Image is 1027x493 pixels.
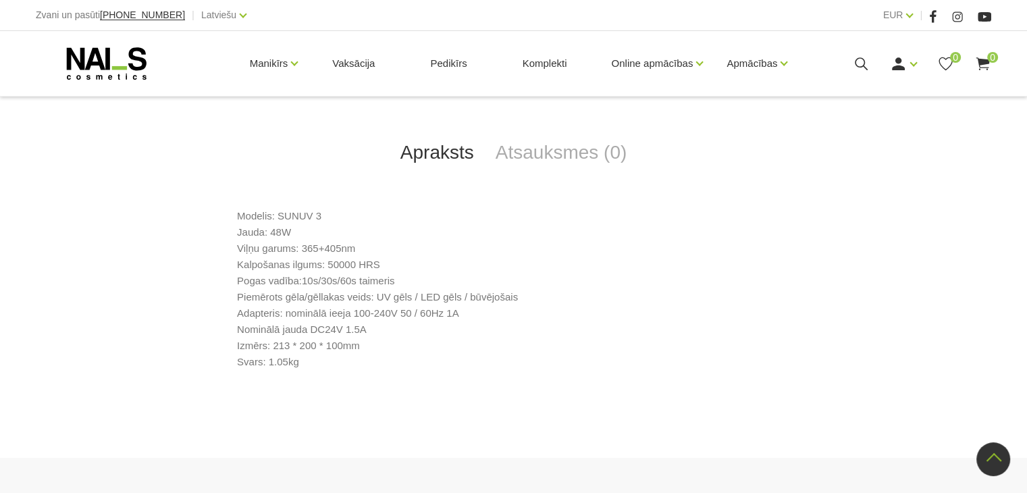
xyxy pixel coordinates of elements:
[390,130,485,175] a: Apraksts
[321,31,386,96] a: Vaksācija
[419,31,477,96] a: Pedikīrs
[950,52,961,63] span: 0
[100,10,185,20] a: [PHONE_NUMBER]
[250,36,288,90] a: Manikīrs
[201,7,236,23] a: Latviešu
[100,9,185,20] span: [PHONE_NUMBER]
[512,31,578,96] a: Komplekti
[192,7,194,24] span: |
[974,55,991,72] a: 0
[937,55,954,72] a: 0
[727,36,777,90] a: Apmācības
[987,52,998,63] span: 0
[485,130,638,175] a: Atsauksmes (0)
[36,7,185,24] div: Zvani un pasūti
[237,208,790,370] p: Modelis: SUNUV 3 Jauda: 48W Viļņu garums: 365+405nm Kalpošanas ilgums: 50000 HRS Pogas vadība:10s...
[883,7,903,23] a: EUR
[920,7,922,24] span: |
[611,36,693,90] a: Online apmācības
